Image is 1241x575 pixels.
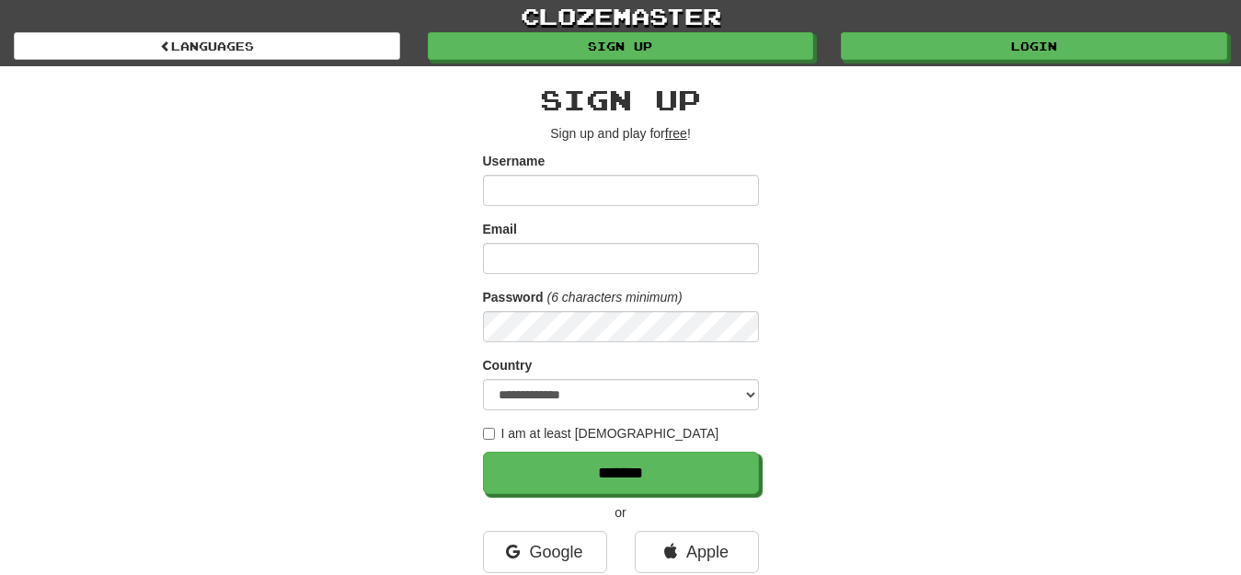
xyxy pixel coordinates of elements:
[428,32,814,60] a: Sign up
[483,220,517,238] label: Email
[483,85,759,115] h2: Sign up
[483,428,495,440] input: I am at least [DEMOGRAPHIC_DATA]
[483,288,544,306] label: Password
[841,32,1227,60] a: Login
[483,152,546,170] label: Username
[547,290,683,305] em: (6 characters minimum)
[483,424,719,443] label: I am at least [DEMOGRAPHIC_DATA]
[665,126,687,141] u: free
[14,32,400,60] a: Languages
[483,356,533,374] label: Country
[483,531,607,573] a: Google
[483,124,759,143] p: Sign up and play for !
[635,531,759,573] a: Apple
[483,503,759,522] p: or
